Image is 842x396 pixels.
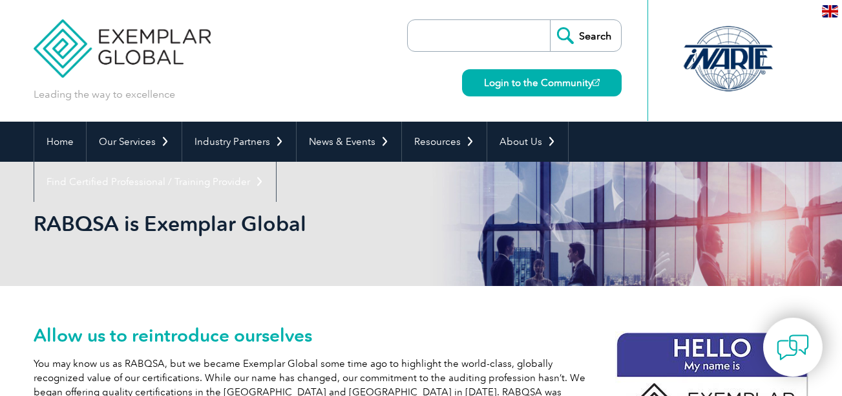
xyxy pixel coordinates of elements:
[34,87,175,102] p: Leading the way to excellence
[462,69,622,96] a: Login to the Community
[487,122,568,162] a: About Us
[297,122,401,162] a: News & Events
[34,325,809,346] h2: Allow us to reintroduce ourselves
[402,122,487,162] a: Resources
[777,331,809,364] img: contact-chat.png
[550,20,621,51] input: Search
[34,162,276,202] a: Find Certified Professional / Training Provider
[182,122,296,162] a: Industry Partners
[34,122,86,162] a: Home
[593,79,600,86] img: open_square.png
[87,122,182,162] a: Our Services
[34,214,576,234] h2: RABQSA is Exemplar Global
[822,5,838,17] img: en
